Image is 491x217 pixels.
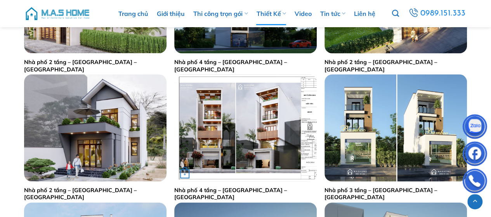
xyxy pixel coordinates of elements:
[174,59,317,73] a: Nhà phố 4 tầng – [GEOGRAPHIC_DATA] – [GEOGRAPHIC_DATA]
[24,187,167,201] a: Nhà phố 2 tầng – [GEOGRAPHIC_DATA] – [GEOGRAPHIC_DATA]
[174,187,317,201] a: Nhà phố 4 tầng – [GEOGRAPHIC_DATA] – [GEOGRAPHIC_DATA]
[193,2,248,25] a: Thi công trọn gói
[324,59,467,73] a: Nhà phố 2 tầng – [GEOGRAPHIC_DATA] – [GEOGRAPHIC_DATA]
[320,2,345,25] a: Tin tức
[463,116,486,139] img: Zalo
[180,170,189,179] strong: +
[324,75,467,181] img: Nhà phố 3 tầng - Chị Oanh - Bắc Giang
[24,59,167,73] a: Nhà phố 2 tầng – [GEOGRAPHIC_DATA] – [GEOGRAPHIC_DATA]
[24,75,167,181] img: Nhà phố 2 tầng - Anh Phong - Nam Định
[354,2,375,25] a: Liên hệ
[174,75,317,181] img: Nhà phố 4 tầng - Anh Đô - Gia Lâm
[118,2,148,25] a: Trang chủ
[157,2,185,25] a: Giới thiệu
[24,2,90,25] img: M.A.S HOME – Tổng Thầu Thiết Kế Và Xây Nhà Trọn Gói
[295,2,312,25] a: Video
[180,168,189,180] div: Đọc tiếp
[467,194,482,209] a: Lên đầu trang
[256,2,286,25] a: Thiết Kế
[392,5,399,22] a: Tìm kiếm
[463,170,486,194] img: Phone
[463,143,486,167] img: Facebook
[407,7,467,21] a: 0989.151.333
[420,7,466,20] span: 0989.151.333
[324,187,467,201] a: Nhà phố 3 tầng – [GEOGRAPHIC_DATA] – [GEOGRAPHIC_DATA]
